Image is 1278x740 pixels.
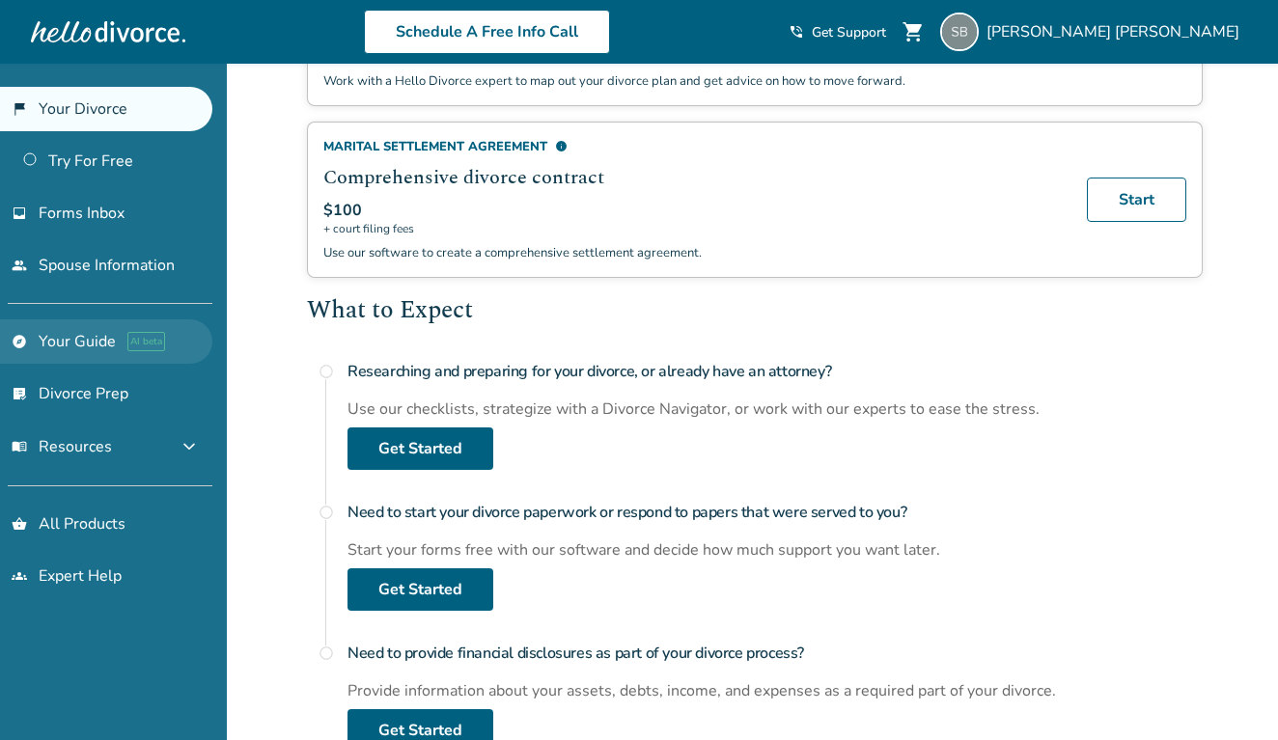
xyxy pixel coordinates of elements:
span: groups [12,568,27,584]
p: Work with a Hello Divorce expert to map out your divorce plan and get advice on how to move forward. [323,72,1064,90]
span: AI beta [127,332,165,351]
span: explore [12,334,27,349]
div: Use our checklists, strategize with a Divorce Navigator, or work with our experts to ease the str... [347,398,1203,420]
a: Get Started [347,568,493,611]
span: + court filing fees [323,221,1064,236]
span: inbox [12,206,27,221]
span: Get Support [812,23,886,41]
span: radio_button_unchecked [319,364,334,379]
div: Marital Settlement Agreement [323,138,1064,155]
h2: What to Expect [307,293,1203,330]
span: info [555,140,568,152]
a: Schedule A Free Info Call [364,10,610,54]
h2: Comprehensive divorce contract [323,163,1064,192]
a: Start [1087,178,1186,222]
h4: Need to provide financial disclosures as part of your divorce process? [347,634,1203,672]
span: radio_button_unchecked [319,505,334,520]
span: phone_in_talk [789,24,804,40]
img: 4ryansusan@gmail.com [940,13,979,51]
span: people [12,258,27,273]
span: expand_more [178,435,201,458]
h4: Researching and preparing for your divorce, or already have an attorney? [347,352,1203,391]
div: Provide information about your assets, debts, income, and expenses as a required part of your div... [347,680,1203,701]
p: Use our software to create a comprehensive settlement agreement. [323,244,1064,261]
span: [PERSON_NAME] [PERSON_NAME] [986,21,1247,42]
span: Resources [12,436,112,457]
span: menu_book [12,439,27,454]
span: Forms Inbox [39,203,125,224]
span: $100 [323,200,362,221]
div: Start your forms free with our software and decide how much support you want later. [347,539,1203,561]
span: list_alt_check [12,386,27,401]
iframe: Chat Widget [1181,647,1278,740]
a: phone_in_talkGet Support [789,23,886,41]
span: flag_2 [12,101,27,117]
span: shopping_cart [902,20,925,43]
a: Get Started [347,427,493,470]
span: radio_button_unchecked [319,645,334,661]
h4: Need to start your divorce paperwork or respond to papers that were served to you? [347,493,1203,532]
span: shopping_basket [12,516,27,532]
